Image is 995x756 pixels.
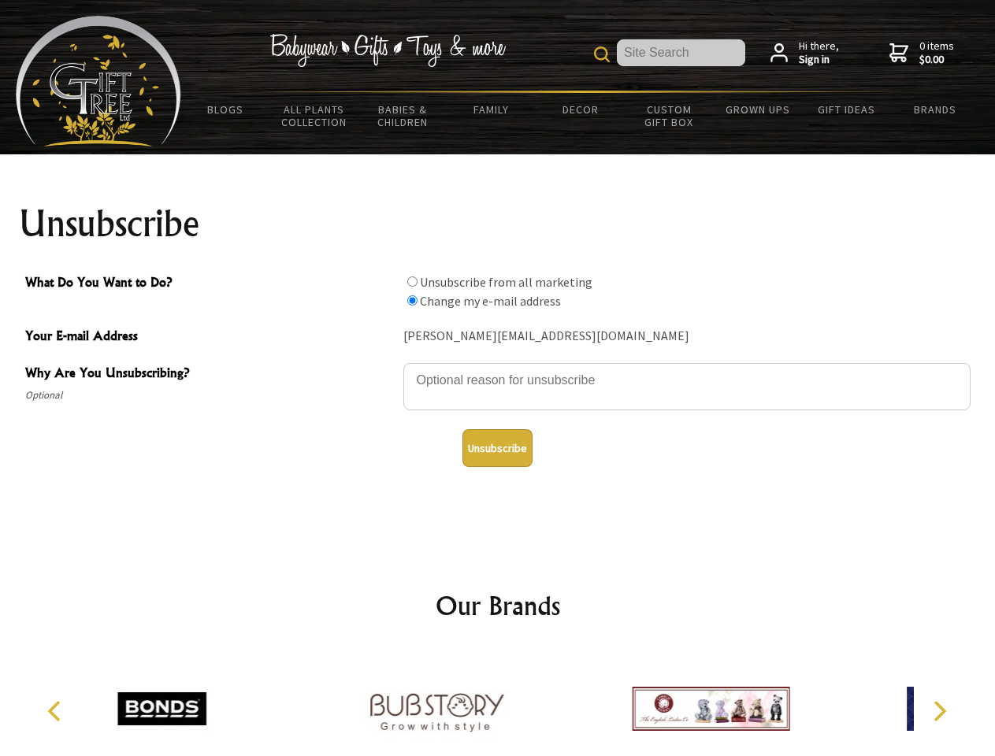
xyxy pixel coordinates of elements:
span: 0 items [919,39,954,67]
label: Change my e-mail address [420,293,561,309]
a: Custom Gift Box [625,93,714,139]
h1: Unsubscribe [19,205,977,243]
a: Decor [536,93,625,126]
h2: Our Brands [32,587,964,624]
span: Why Are You Unsubscribing? [25,363,395,386]
input: What Do You Want to Do? [407,295,418,306]
a: Gift Ideas [802,93,891,126]
label: Unsubscribe from all marketing [420,274,592,290]
a: Family [447,93,536,126]
span: What Do You Want to Do? [25,272,395,295]
a: Babies & Children [358,93,447,139]
img: Babywear - Gifts - Toys & more [269,34,506,67]
button: Previous [39,694,74,728]
a: Hi there,Sign in [770,39,839,67]
textarea: Why Are You Unsubscribing? [403,363,971,410]
span: Hi there, [799,39,839,67]
button: Unsubscribe [462,429,533,467]
a: Brands [891,93,980,126]
img: product search [594,46,610,62]
strong: $0.00 [919,53,954,67]
a: All Plants Collection [270,93,359,139]
button: Next [922,694,956,728]
span: Optional [25,386,395,405]
strong: Sign in [799,53,839,67]
a: Grown Ups [713,93,802,126]
input: Site Search [617,39,745,66]
input: What Do You Want to Do? [407,276,418,287]
a: 0 items$0.00 [889,39,954,67]
a: BLOGS [181,93,270,126]
div: [PERSON_NAME][EMAIL_ADDRESS][DOMAIN_NAME] [403,324,971,349]
span: Your E-mail Address [25,326,395,349]
img: Babyware - Gifts - Toys and more... [16,16,181,146]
